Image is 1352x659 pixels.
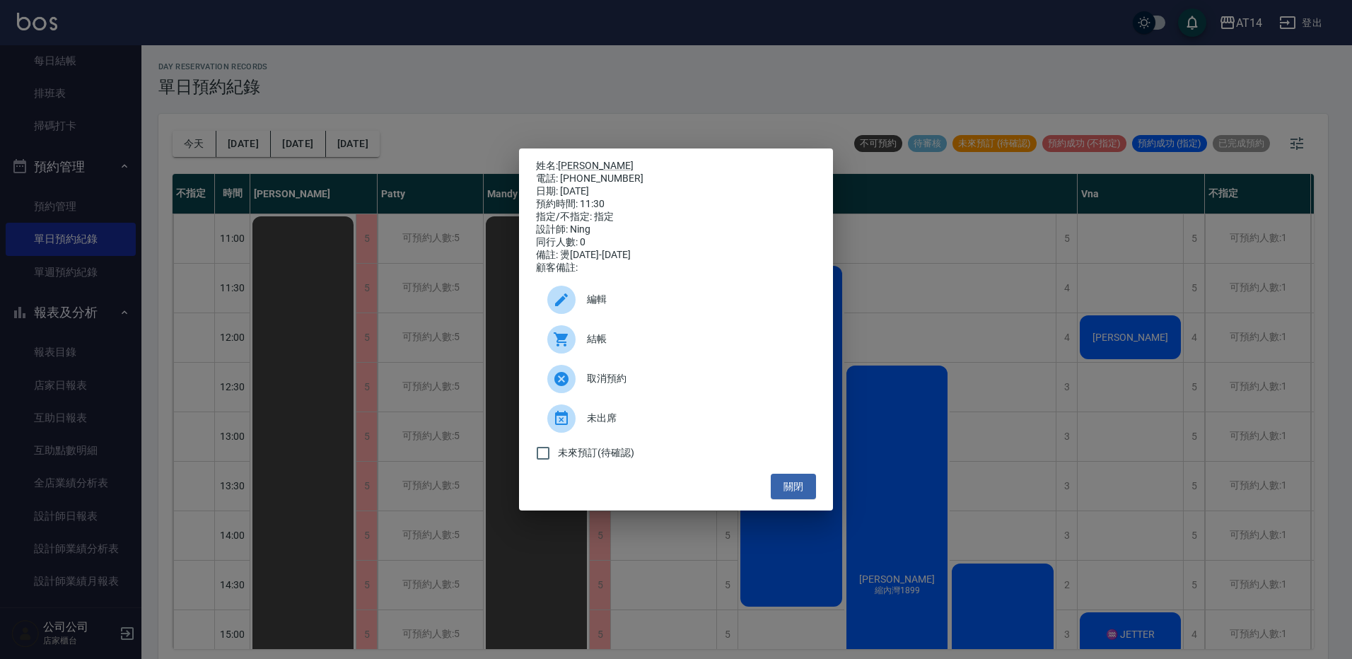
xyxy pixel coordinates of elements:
[587,371,805,386] span: 取消預約
[536,185,816,198] div: 日期: [DATE]
[587,411,805,426] span: 未出席
[536,211,816,223] div: 指定/不指定: 指定
[587,292,805,307] span: 編輯
[536,320,816,359] a: 結帳
[536,249,816,262] div: 備註: 燙[DATE]-[DATE]
[536,173,816,185] div: 電話: [PHONE_NUMBER]
[558,160,634,171] a: [PERSON_NAME]
[587,332,805,346] span: 結帳
[536,359,816,399] div: 取消預約
[558,445,634,460] span: 未來預訂(待確認)
[536,160,816,173] p: 姓名:
[536,399,816,438] div: 未出席
[536,223,816,236] div: 設計師: Ning
[536,198,816,211] div: 預約時間: 11:30
[536,280,816,320] div: 編輯
[771,474,816,500] button: 關閉
[536,236,816,249] div: 同行人數: 0
[536,262,816,274] div: 顧客備註:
